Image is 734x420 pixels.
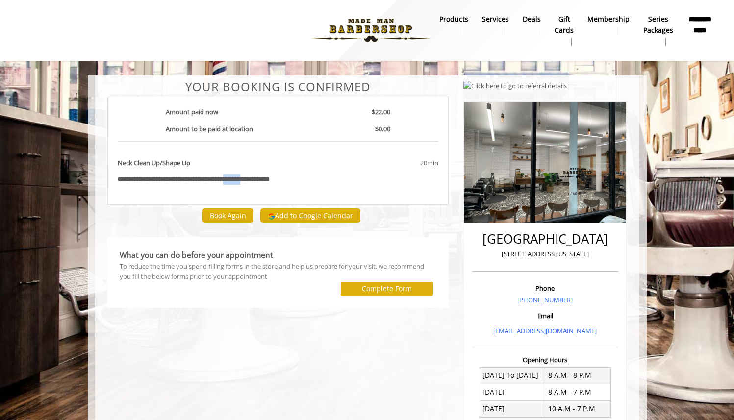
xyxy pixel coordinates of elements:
b: Amount to be paid at location [166,124,253,133]
button: Book Again [202,208,253,222]
a: DealsDeals [516,12,548,38]
h3: Opening Hours [472,356,618,363]
a: ServicesServices [475,12,516,38]
b: What you can do before your appointment [120,249,273,260]
b: Neck Clean Up/Shape Up [118,158,190,168]
b: Series packages [643,14,673,36]
td: [DATE] [480,400,545,417]
center: Your Booking is confirmed [107,80,449,93]
h2: [GEOGRAPHIC_DATA] [475,232,616,246]
button: Complete Form [341,282,433,296]
b: $0.00 [375,124,390,133]
label: Complete Form [362,285,412,293]
button: Add to Google Calendar [260,208,360,223]
b: Membership [587,14,630,25]
b: products [439,14,468,25]
a: Series packagesSeries packages [636,12,680,49]
a: Productsproducts [432,12,475,38]
td: [DATE] [480,384,545,400]
a: MembershipMembership [581,12,636,38]
td: 8 A.M - 7 P.M [545,384,611,400]
a: [PHONE_NUMBER] [517,296,573,304]
div: 20min [341,158,438,168]
div: To reduce the time you spend filling forms in the store and help us prepare for your visit, we re... [120,261,437,282]
b: Deals [523,14,541,25]
h3: Email [475,312,616,319]
img: Click here to go to referral details [463,81,567,91]
h3: Phone [475,285,616,292]
a: Gift cardsgift cards [548,12,581,49]
p: [STREET_ADDRESS][US_STATE] [475,249,616,259]
b: gift cards [555,14,574,36]
b: Services [482,14,509,25]
img: Made Man Barbershop logo [304,3,438,57]
td: [DATE] To [DATE] [480,367,545,384]
b: $22.00 [372,107,390,116]
a: [EMAIL_ADDRESS][DOMAIN_NAME] [493,326,597,335]
b: Amount paid now [166,107,218,116]
td: 8 A.M - 8 P.M [545,367,611,384]
td: 10 A.M - 7 P.M [545,400,611,417]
